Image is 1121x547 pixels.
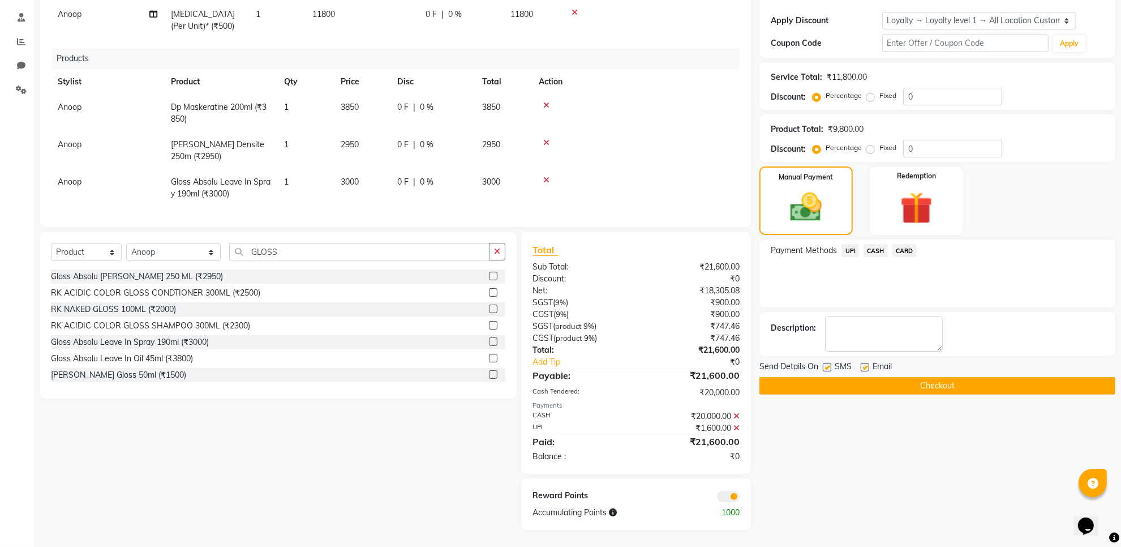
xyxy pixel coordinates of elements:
[52,48,748,69] div: Products
[636,261,748,273] div: ₹21,600.00
[277,69,334,95] th: Qty
[636,369,748,382] div: ₹21,600.00
[475,69,532,95] th: Total
[58,9,81,19] span: Anoop
[890,188,943,228] img: _gift.svg
[532,321,553,331] span: SGST
[532,69,740,95] th: Action
[771,322,816,334] div: Description:
[1073,502,1110,536] iframe: chat widget
[532,297,553,307] span: SGST
[51,304,176,315] div: RK NAKED GLOSS 100ML (₹2000)
[341,102,359,112] span: 3850
[771,123,823,135] div: Product Total:
[334,69,390,95] th: Price
[636,387,748,399] div: ₹20,000.00
[771,91,806,103] div: Discount:
[482,139,500,149] span: 2950
[524,369,636,382] div: Payable:
[771,71,822,83] div: Service Total:
[532,333,553,343] span: CGST
[284,177,289,187] span: 1
[420,176,433,188] span: 0 %
[524,356,655,368] a: Add Tip
[524,297,636,309] div: ( )
[827,71,867,83] div: ₹11,800.00
[390,69,475,95] th: Disc
[692,507,748,519] div: 1000
[256,9,260,19] span: 1
[841,244,859,257] span: UPI
[524,309,636,320] div: ( )
[51,69,164,95] th: Stylist
[636,411,748,422] div: ₹20,000.00
[341,177,359,187] span: 3000
[882,35,1049,52] input: Enter Offer / Coupon Code
[420,101,433,113] span: 0 %
[51,353,193,365] div: Gloss Absolu Leave In Oil 45ml (₹3800)
[171,177,270,199] span: Gloss Absolu Leave In Spray 190ml (₹3000)
[826,143,862,153] label: Percentage
[759,361,818,375] span: Send Details On
[441,8,444,20] span: |
[583,322,594,331] span: 9%
[524,332,636,344] div: ( )
[51,287,260,299] div: RK ACIDIC COLOR GLOSS CONDTIONER 300ML (₹2500)
[779,172,834,182] label: Manual Payment
[524,435,636,448] div: Paid:
[759,377,1115,395] button: Checkout
[397,176,409,188] span: 0 F
[879,143,896,153] label: Fixed
[51,369,186,381] div: [PERSON_NAME] Gloss 50ml (₹1500)
[636,273,748,285] div: ₹0
[312,9,335,19] span: 11800
[532,244,559,256] span: Total
[51,336,209,348] div: Gloss Absolu Leave In Spray 190ml (₹3000)
[828,123,864,135] div: ₹9,800.00
[771,143,806,155] div: Discount:
[771,15,882,27] div: Apply Discount
[413,101,415,113] span: |
[448,8,462,20] span: 0 %
[835,361,852,375] span: SMS
[636,422,748,434] div: ₹1,600.00
[524,344,636,356] div: Total:
[524,507,692,519] div: Accumulating Points
[284,139,289,149] span: 1
[826,91,862,101] label: Percentage
[892,244,917,257] span: CARD
[864,244,888,257] span: CASH
[341,139,359,149] span: 2950
[897,171,936,181] label: Redemption
[556,334,582,343] span: product
[413,139,415,151] span: |
[532,309,553,319] span: CGST
[636,320,748,332] div: ₹747.46
[636,309,748,320] div: ₹900.00
[171,9,235,31] span: [MEDICAL_DATA] (Per Unit)* (₹500)
[1053,35,1085,52] button: Apply
[636,285,748,297] div: ₹18,305.08
[524,422,636,434] div: UPI
[284,102,289,112] span: 1
[58,177,81,187] span: Anoop
[524,411,636,422] div: CASH
[873,361,892,375] span: Email
[58,139,81,149] span: Anoop
[555,298,566,307] span: 9%
[171,139,264,161] span: [PERSON_NAME] Densite 250m (₹2950)
[164,69,277,95] th: Product
[524,273,636,285] div: Discount:
[397,101,409,113] span: 0 F
[771,37,882,49] div: Coupon Code
[524,261,636,273] div: Sub Total:
[555,322,582,331] span: product
[58,102,81,112] span: Anoop
[780,189,831,225] img: _cash.svg
[636,344,748,356] div: ₹21,600.00
[482,102,500,112] span: 3850
[636,435,748,448] div: ₹21,600.00
[510,9,533,19] span: 11800
[229,243,489,260] input: Search or Scan
[420,139,433,151] span: 0 %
